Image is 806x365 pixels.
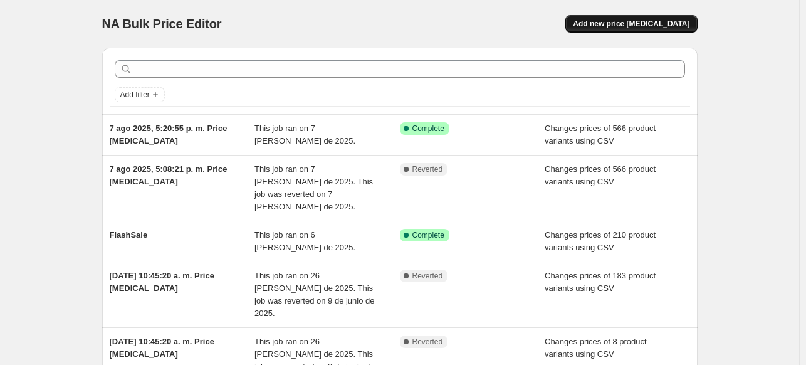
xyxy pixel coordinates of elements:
[254,164,373,211] span: This job ran on 7 [PERSON_NAME] de 2025. This job was reverted on 7 [PERSON_NAME] de 2025.
[545,337,647,359] span: Changes prices of 8 product variants using CSV
[110,337,214,359] span: [DATE] 10:45:20 a. m. Price [MEDICAL_DATA]
[110,124,228,145] span: 7 ago 2025, 5:20:55 p. m. Price [MEDICAL_DATA]
[412,337,443,347] span: Reverted
[545,271,656,293] span: Changes prices of 183 product variants using CSV
[110,164,228,186] span: 7 ago 2025, 5:08:21 p. m. Price [MEDICAL_DATA]
[412,230,444,240] span: Complete
[412,124,444,134] span: Complete
[110,230,148,240] span: FlashSale
[254,271,375,318] span: This job ran on 26 [PERSON_NAME] de 2025. This job was reverted on 9 de junio de 2025.
[565,15,697,33] button: Add new price [MEDICAL_DATA]
[115,87,165,102] button: Add filter
[412,164,443,174] span: Reverted
[412,271,443,281] span: Reverted
[573,19,689,29] span: Add new price [MEDICAL_DATA]
[120,90,150,100] span: Add filter
[254,230,355,252] span: This job ran on 6 [PERSON_NAME] de 2025.
[110,271,214,293] span: [DATE] 10:45:20 a. m. Price [MEDICAL_DATA]
[545,230,656,252] span: Changes prices of 210 product variants using CSV
[254,124,355,145] span: This job ran on 7 [PERSON_NAME] de 2025.
[102,17,222,31] span: NA Bulk Price Editor
[545,124,656,145] span: Changes prices of 566 product variants using CSV
[545,164,656,186] span: Changes prices of 566 product variants using CSV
